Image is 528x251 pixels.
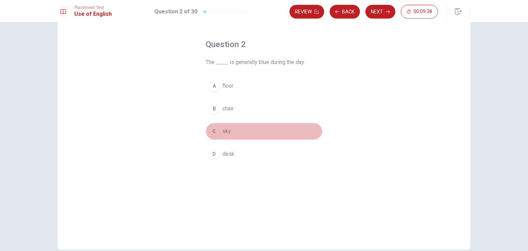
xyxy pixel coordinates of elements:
h4: Question 2 [206,39,322,50]
button: 00:09:38 [401,5,438,19]
span: floor [222,82,233,90]
span: 00:09:38 [414,9,432,14]
button: Back [330,5,360,19]
button: Bchair [206,100,322,117]
div: B [209,103,220,114]
div: D [209,149,220,160]
span: Placement Test [74,5,112,10]
span: chair [222,105,234,113]
button: Afloor [206,77,322,95]
button: Csky [206,123,322,140]
button: Next [365,5,395,19]
h1: Question 2 of 30 [154,8,197,16]
span: desk [222,150,234,158]
span: The ____ is generally blue during the day. [206,58,322,66]
div: C [209,126,220,137]
h1: Use of English [74,10,112,18]
button: Review [289,5,324,19]
div: A [209,80,220,91]
span: sky [222,127,231,135]
button: Ddesk [206,145,322,163]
